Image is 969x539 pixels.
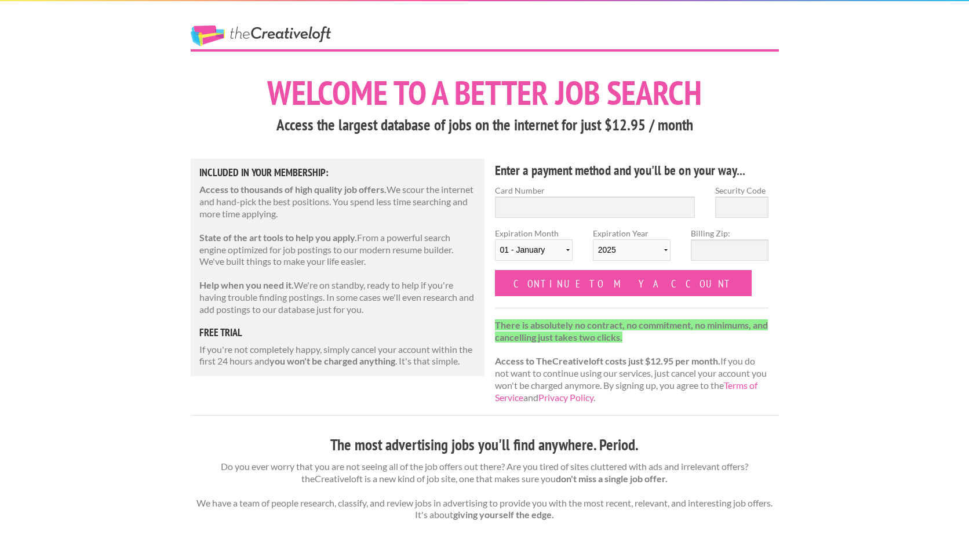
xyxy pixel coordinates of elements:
[538,392,593,403] a: Privacy Policy
[556,473,668,484] strong: don't miss a single job offer.
[593,227,671,270] label: Expiration Year
[495,319,769,404] p: If you do not want to continue using our services, just cancel your account you won't be charged ...
[199,232,357,243] strong: State of the art tools to help you apply.
[199,279,476,315] p: We're on standby, ready to help if you're having trouble finding postings. In some cases we'll ev...
[495,270,752,296] input: Continue to my account
[199,327,476,338] h5: free trial
[691,227,768,239] label: Billing Zip:
[191,461,779,521] p: Do you ever worry that you are not seeing all of the job offers out there? Are you tired of sites...
[199,232,476,268] p: From a powerful search engine optimized for job postings to our modern resume builder. We've buil...
[495,319,768,343] strong: There is absolutely no contract, no commitment, no minimums, and cancelling just takes two clicks.
[191,114,779,136] h3: Access the largest database of jobs on the internet for just $12.95 / month
[495,380,757,403] a: Terms of Service
[191,76,779,110] h1: Welcome to a better job search
[199,167,476,178] h5: Included in Your Membership:
[593,239,671,261] select: Expiration Year
[715,184,768,196] label: Security Code
[191,434,779,456] h3: The most advertising jobs you'll find anywhere. Period.
[199,344,476,368] p: If you're not completely happy, simply cancel your account within the first 24 hours and . It's t...
[495,227,573,270] label: Expiration Month
[495,161,769,180] h4: Enter a payment method and you'll be on your way...
[199,279,294,290] strong: Help when you need it.
[495,239,573,261] select: Expiration Month
[269,355,395,366] strong: you won't be charged anything
[191,26,331,46] a: The Creative Loft
[199,184,387,195] strong: Access to thousands of high quality job offers.
[495,355,720,366] strong: Access to TheCreativeloft costs just $12.95 per month.
[495,184,695,196] label: Card Number
[199,184,476,220] p: We scour the internet and hand-pick the best positions. You spend less time searching and more ti...
[453,509,554,520] strong: giving yourself the edge.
